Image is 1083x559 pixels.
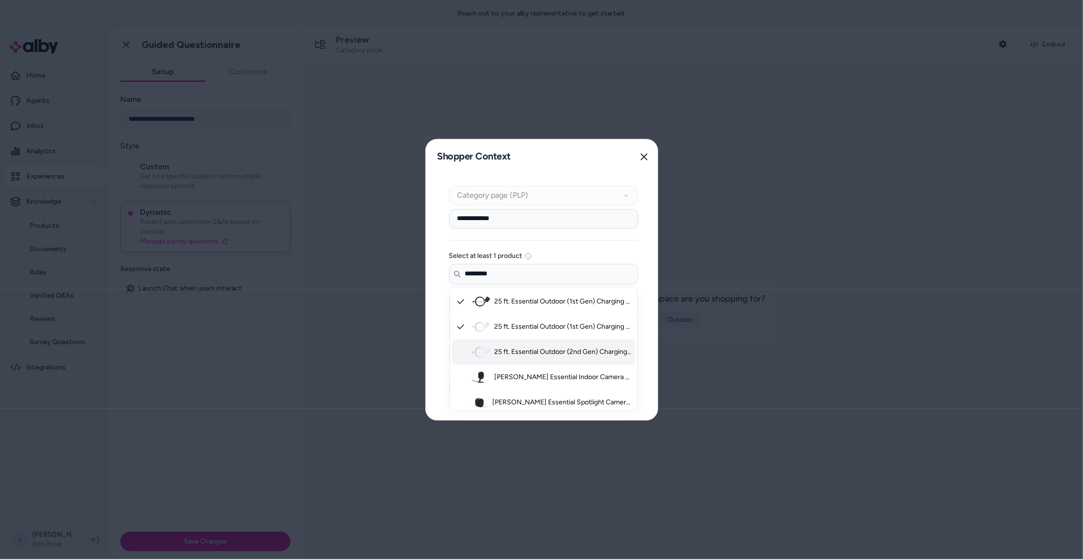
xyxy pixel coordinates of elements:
img: Arlo Essential Spotlight Camera - VMC2030-100NAS [469,393,488,412]
span: 25 ft. Essential Outdoor (1st Gen) Charging Cable - Black [494,297,632,306]
span: 25 ft. Essential Outdoor (2nd Gen) Charging Cable - White [494,347,632,357]
span: [PERSON_NAME] Essential Indoor Camera - Default Title [494,372,632,382]
span: [PERSON_NAME] Essential Spotlight Camera - VMC2030-100NAS [492,398,632,407]
h2: Shopper Context [434,147,511,167]
button: Submit [449,377,495,397]
span: 25 ft. Essential Outdoor (1st Gen) Charging Cable - White [494,322,632,332]
img: 25 ft. Essential Outdoor (2nd Gen) Charging Cable - White [471,342,490,362]
label: Select at least 1 product [449,253,522,259]
img: 25 ft. Essential Outdoor (1st Gen) Charging Cable - Black [471,292,490,311]
img: Arlo Essential Indoor Camera - Default Title [471,367,490,387]
img: 25 ft. Essential Outdoor (1st Gen) Charging Cable - White [471,317,490,336]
